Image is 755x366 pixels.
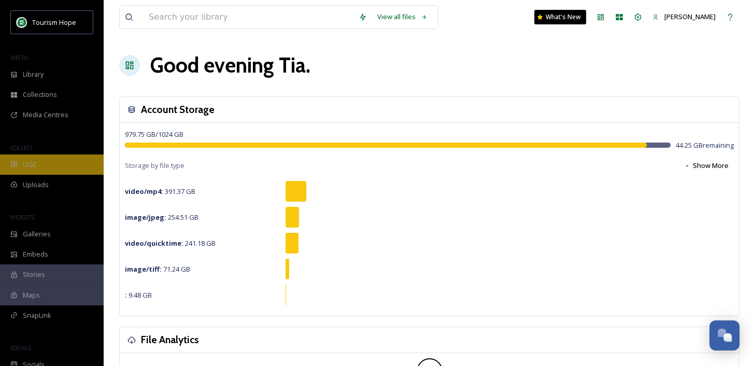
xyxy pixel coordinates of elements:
span: 391.37 GB [125,187,195,196]
span: 241.18 GB [125,238,216,248]
span: MEDIA [10,53,29,61]
a: What's New [534,10,586,24]
span: 9.48 GB [125,290,152,300]
img: logo.png [17,17,27,27]
span: SOCIALS [10,344,31,351]
span: WIDGETS [10,213,34,221]
strong: video/quicktime : [125,238,183,248]
span: Tourism Hope [32,18,76,27]
span: 71.24 GB [125,264,190,274]
button: Open Chat [709,320,739,350]
span: Uploads [23,180,49,190]
span: COLLECT [10,144,33,151]
a: [PERSON_NAME] [647,7,721,27]
h3: Account Storage [141,102,215,117]
span: Stories [23,270,45,279]
span: Collections [23,90,57,100]
a: View all files [372,7,433,27]
strong: image/tiff : [125,264,162,274]
h1: Good evening Tia . [150,50,310,81]
strong: video/mp4 : [125,187,163,196]
span: Maps [23,290,40,300]
span: Library [23,69,44,79]
span: Storage by file type [125,161,184,171]
span: 979.75 GB / 1024 GB [125,130,183,139]
span: Galleries [23,229,51,239]
strong: : [125,290,127,300]
strong: image/jpeg : [125,213,166,222]
span: SnapLink [23,311,51,320]
span: [PERSON_NAME] [664,12,716,21]
span: 254.51 GB [125,213,198,222]
span: Media Centres [23,110,68,120]
span: Embeds [23,249,48,259]
span: 44.25 GB remaining [676,140,734,150]
h3: File Analytics [141,332,199,347]
input: Search your library [144,6,353,29]
button: Show More [679,156,734,176]
span: UGC [23,160,37,170]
